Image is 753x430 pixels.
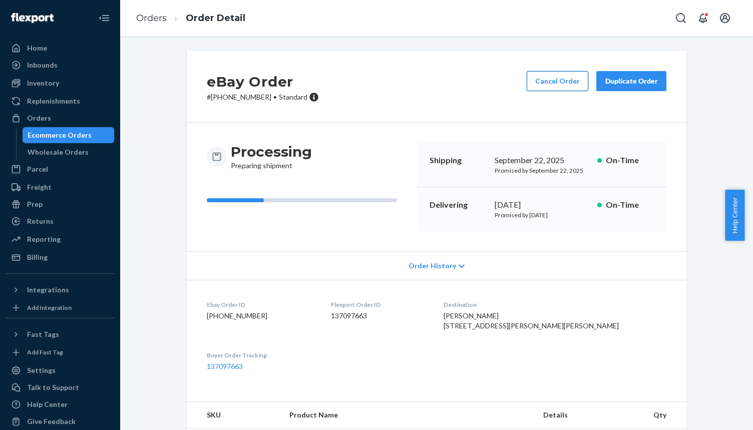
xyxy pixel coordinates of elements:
div: Prep [27,199,43,209]
a: Order Detail [186,13,245,24]
a: 137097663 [207,362,243,370]
div: Billing [27,252,48,262]
button: Open account menu [715,8,735,28]
a: Reporting [6,231,114,247]
p: Delivering [430,199,487,211]
span: [PERSON_NAME] [STREET_ADDRESS][PERSON_NAME][PERSON_NAME] [444,311,619,330]
dt: Destination [444,300,666,309]
p: Promised by [DATE] [495,211,589,219]
div: Fast Tags [27,329,59,339]
button: Integrations [6,282,114,298]
div: Talk to Support [27,382,79,392]
a: Talk to Support [6,379,114,395]
div: Reporting [27,234,61,244]
a: Inbounds [6,57,114,73]
div: [DATE] [495,199,589,211]
div: Duplicate Order [605,76,658,86]
div: Add Fast Tag [27,348,63,356]
img: Flexport logo [11,13,54,23]
th: SKU [187,402,281,428]
p: On-Time [606,155,654,166]
a: Orders [136,13,167,24]
p: # [PHONE_NUMBER] [207,92,319,102]
div: Settings [27,365,56,375]
a: Add Integration [6,302,114,314]
a: Home [6,40,114,56]
a: Parcel [6,161,114,177]
a: Orders [6,110,114,126]
div: Inventory [27,78,59,88]
button: Cancel Order [527,71,588,91]
div: September 22, 2025 [495,155,589,166]
p: On-Time [606,199,654,211]
h2: eBay Order [207,71,319,92]
h3: Processing [231,143,312,161]
div: Home [27,43,47,53]
button: Help Center [725,190,744,241]
dt: Flexport Order ID [331,300,428,309]
button: Give Feedback [6,413,114,429]
div: Replenishments [27,96,80,106]
div: Integrations [27,285,69,295]
ol: breadcrumbs [128,4,253,33]
dd: 137097663 [331,311,428,321]
div: Add Integration [27,303,72,312]
a: Returns [6,213,114,229]
a: Ecommerce Orders [23,127,115,143]
div: Orders [27,113,51,123]
span: Order History [409,261,456,271]
button: Open notifications [693,8,713,28]
dd: [PHONE_NUMBER] [207,311,315,321]
div: Ecommerce Orders [28,130,92,140]
p: Shipping [430,155,487,166]
a: Wholesale Orders [23,144,115,160]
dt: Ebay Order ID [207,300,315,309]
div: Help Center [27,399,68,409]
div: Parcel [27,164,48,174]
dt: Buyer Order Tracking [207,351,315,359]
div: Inbounds [27,60,58,70]
div: Returns [27,216,54,226]
th: Product Name [281,402,535,428]
a: Help Center [6,396,114,412]
span: • [273,93,277,101]
th: Qty [645,402,686,428]
a: Prep [6,196,114,212]
a: Add Fast Tag [6,346,114,358]
button: Close Navigation [94,8,114,28]
button: Duplicate Order [596,71,666,91]
a: Billing [6,249,114,265]
div: Give Feedback [27,416,76,426]
a: Replenishments [6,93,114,109]
a: Freight [6,179,114,195]
div: Preparing shipment [231,143,312,171]
button: Open Search Box [671,8,691,28]
button: Fast Tags [6,326,114,342]
span: Standard [279,93,307,101]
th: Details [535,402,645,428]
div: Freight [27,182,52,192]
a: Inventory [6,75,114,91]
a: Settings [6,362,114,378]
p: Promised by September 22, 2025 [495,166,589,175]
div: Wholesale Orders [28,147,89,157]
